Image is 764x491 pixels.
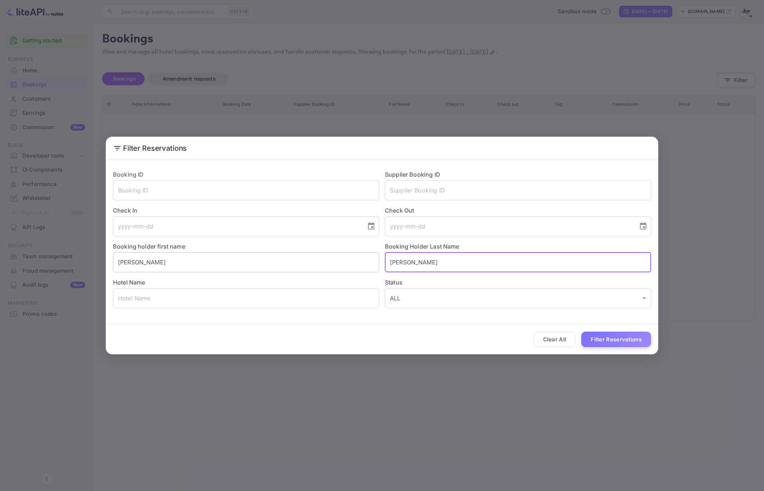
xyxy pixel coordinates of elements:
[113,216,361,236] input: yyyy-mm-dd
[113,243,185,250] label: Booking holder first name
[385,171,440,178] label: Supplier Booking ID
[534,332,576,347] button: Clear All
[636,219,650,233] button: Choose date
[113,252,379,272] input: Holder First Name
[385,206,651,215] label: Check Out
[106,137,658,160] h2: Filter Reservations
[113,279,145,286] label: Hotel Name
[113,180,379,200] input: Booking ID
[113,171,144,178] label: Booking ID
[364,219,378,233] button: Choose date
[385,243,459,250] label: Booking Holder Last Name
[385,288,651,308] div: ALL
[385,180,651,200] input: Supplier Booking ID
[581,332,651,347] button: Filter Reservations
[385,252,651,272] input: Holder Last Name
[113,206,379,215] label: Check In
[113,288,379,308] input: Hotel Name
[385,278,651,287] label: Status
[385,216,633,236] input: yyyy-mm-dd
